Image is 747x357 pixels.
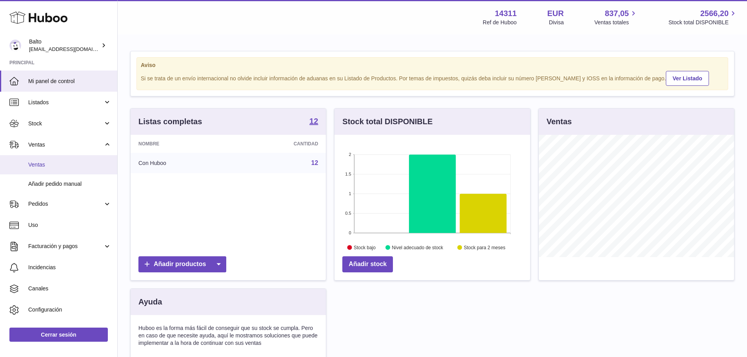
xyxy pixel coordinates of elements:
div: Ref de Huboo [483,19,516,26]
span: 2566,20 [700,8,729,19]
a: Añadir stock [342,256,393,272]
span: Añadir pedido manual [28,180,111,188]
span: Ventas totales [594,19,638,26]
span: Incidencias [28,264,111,271]
div: Divisa [549,19,564,26]
a: 12 [311,159,318,166]
text: Stock para 2 meses [464,245,505,250]
span: Pedidos [28,200,103,208]
span: Ventas [28,141,103,149]
text: 0 [349,230,351,235]
a: 12 [309,117,318,127]
span: Uso [28,221,111,229]
strong: EUR [547,8,564,19]
div: Si se trata de un envío internacional no olvide incluir información de aduanas en su Listado de P... [141,70,724,86]
a: Ver Listado [666,71,709,86]
strong: Aviso [141,62,724,69]
span: Listados [28,99,103,106]
span: [EMAIL_ADDRESS][DOMAIN_NAME] [29,46,115,52]
strong: 14311 [495,8,517,19]
strong: 12 [309,117,318,125]
span: Stock total DISPONIBLE [669,19,738,26]
text: 1 [349,191,351,196]
h3: Ayuda [138,297,162,307]
img: internalAdmin-14311@internal.huboo.com [9,40,21,51]
span: 837,05 [605,8,629,19]
p: Huboo es la forma más fácil de conseguir que su stock se cumpla. Pero en caso de que necesite ayu... [138,324,318,347]
div: Balto [29,38,100,53]
span: Configuración [28,306,111,314]
a: Añadir productos [138,256,226,272]
h3: Stock total DISPONIBLE [342,116,433,127]
th: Cantidad [232,135,326,153]
text: 2 [349,152,351,157]
span: Mi panel de control [28,78,111,85]
h3: Listas completas [138,116,202,127]
span: Stock [28,120,103,127]
text: Nivel adecuado de stock [392,245,444,250]
a: Cerrar sesión [9,328,108,342]
span: Canales [28,285,111,292]
h3: Ventas [547,116,572,127]
a: 837,05 Ventas totales [594,8,638,26]
span: Facturación y pagos [28,243,103,250]
text: 0.5 [345,211,351,216]
text: Stock bajo [354,245,376,250]
td: Con Huboo [131,153,232,173]
span: Ventas [28,161,111,169]
th: Nombre [131,135,232,153]
a: 2566,20 Stock total DISPONIBLE [669,8,738,26]
text: 1.5 [345,172,351,176]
